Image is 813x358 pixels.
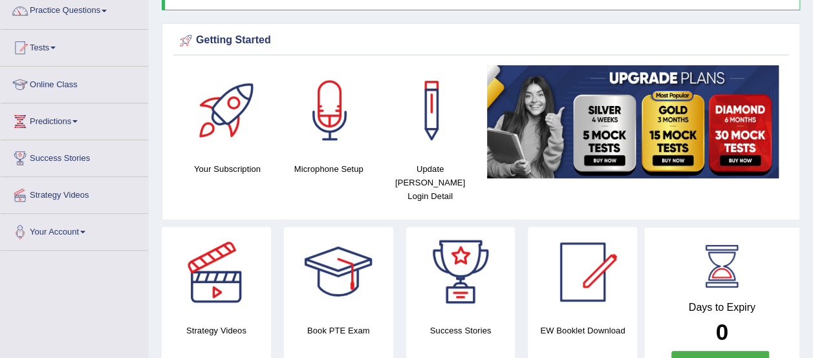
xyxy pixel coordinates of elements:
a: Your Account [1,214,148,246]
a: Success Stories [1,140,148,173]
b: 0 [715,319,728,344]
h4: Book PTE Exam [284,324,393,337]
h4: Your Subscription [183,162,272,176]
h4: Microphone Setup [285,162,373,176]
h4: Strategy Videos [162,324,271,337]
h4: Update [PERSON_NAME] Login Detail [386,162,475,203]
a: Predictions [1,103,148,136]
h4: EW Booklet Download [528,324,637,337]
a: Online Class [1,67,148,99]
a: Strategy Videos [1,177,148,209]
h4: Success Stories [406,324,515,337]
h4: Days to Expiry [658,302,785,313]
img: small5.jpg [487,65,779,178]
a: Tests [1,30,148,62]
div: Getting Started [177,31,785,50]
